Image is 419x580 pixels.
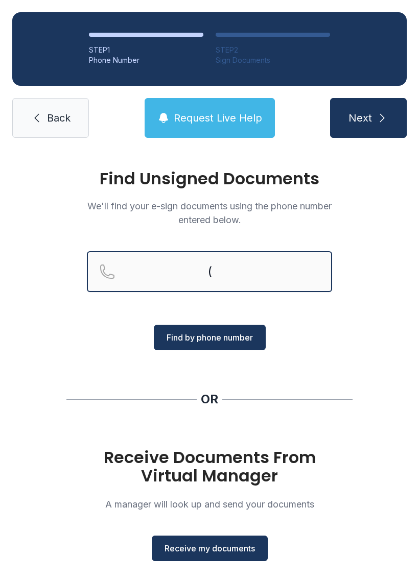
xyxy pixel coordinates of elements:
[216,45,330,55] div: STEP 2
[87,448,332,485] h1: Receive Documents From Virtual Manager
[167,331,253,344] span: Find by phone number
[89,55,203,65] div: Phone Number
[87,199,332,227] p: We'll find your e-sign documents using the phone number entered below.
[174,111,262,125] span: Request Live Help
[87,251,332,292] input: Reservation phone number
[47,111,71,125] span: Back
[87,497,332,511] p: A manager will look up and send your documents
[348,111,372,125] span: Next
[201,391,218,407] div: OR
[216,55,330,65] div: Sign Documents
[87,171,332,187] h1: Find Unsigned Documents
[89,45,203,55] div: STEP 1
[165,542,255,554] span: Receive my documents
